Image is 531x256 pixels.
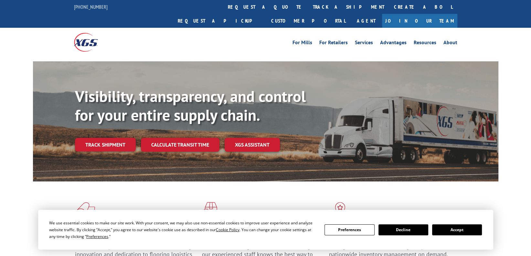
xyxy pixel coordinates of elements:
[432,224,482,235] button: Accept
[443,40,457,47] a: About
[225,138,280,152] a: XGS ASSISTANT
[329,202,351,219] img: xgs-icon-flagship-distribution-model-red
[75,202,95,219] img: xgs-icon-total-supply-chain-intelligence-red
[216,227,239,232] span: Cookie Policy
[173,14,266,28] a: Request a pickup
[202,202,217,219] img: xgs-icon-focused-on-flooring-red
[141,138,219,152] a: Calculate transit time
[75,138,136,151] a: Track shipment
[414,40,436,47] a: Resources
[319,40,348,47] a: For Retailers
[75,86,306,125] b: Visibility, transparency, and control for your entire supply chain.
[86,234,108,239] span: Preferences
[380,40,407,47] a: Advantages
[378,224,428,235] button: Decline
[350,14,382,28] a: Agent
[355,40,373,47] a: Services
[292,40,312,47] a: For Mills
[266,14,350,28] a: Customer Portal
[38,210,493,250] div: Cookie Consent Prompt
[382,14,457,28] a: Join Our Team
[324,224,374,235] button: Preferences
[74,4,108,10] a: [PHONE_NUMBER]
[49,220,317,240] div: We use essential cookies to make our site work. With your consent, we may also use non-essential ...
